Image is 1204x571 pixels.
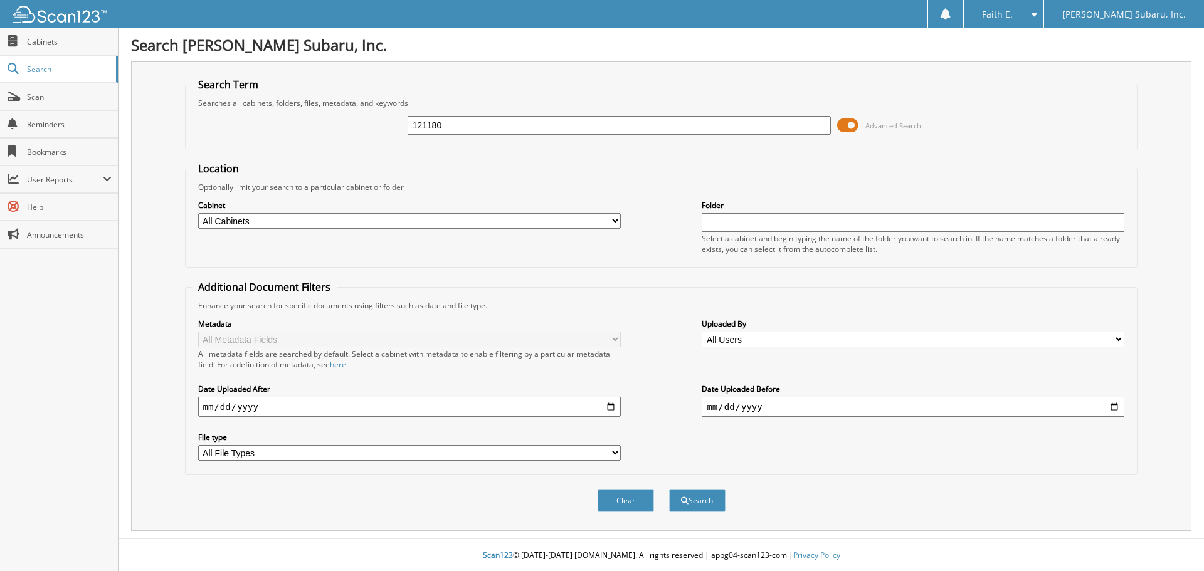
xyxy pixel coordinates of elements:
[119,540,1204,571] div: © [DATE]-[DATE] [DOMAIN_NAME]. All rights reserved | appg04-scan123-com |
[27,36,112,47] span: Cabinets
[330,359,346,370] a: here
[192,300,1131,311] div: Enhance your search for specific documents using filters such as date and file type.
[198,432,621,443] label: File type
[198,384,621,394] label: Date Uploaded After
[198,397,621,417] input: start
[27,147,112,157] span: Bookmarks
[702,233,1124,254] div: Select a cabinet and begin typing the name of the folder you want to search in. If the name match...
[198,318,621,329] label: Metadata
[1141,511,1204,571] iframe: Chat Widget
[198,348,621,370] div: All metadata fields are searched by default. Select a cabinet with metadata to enable filtering b...
[27,119,112,130] span: Reminders
[1062,11,1186,18] span: [PERSON_NAME] Subaru, Inc.
[702,397,1124,417] input: end
[27,229,112,240] span: Announcements
[865,121,921,130] span: Advanced Search
[198,200,621,211] label: Cabinet
[27,174,103,185] span: User Reports
[669,489,726,512] button: Search
[702,200,1124,211] label: Folder
[13,6,107,23] img: scan123-logo-white.svg
[131,34,1191,55] h1: Search [PERSON_NAME] Subaru, Inc.
[793,550,840,560] a: Privacy Policy
[192,78,265,92] legend: Search Term
[27,64,110,75] span: Search
[702,384,1124,394] label: Date Uploaded Before
[598,489,654,512] button: Clear
[483,550,513,560] span: Scan123
[192,162,245,175] legend: Location
[192,182,1131,192] div: Optionally limit your search to a particular cabinet or folder
[27,92,112,102] span: Scan
[702,318,1124,329] label: Uploaded By
[192,98,1131,108] div: Searches all cabinets, folders, files, metadata, and keywords
[192,280,337,294] legend: Additional Document Filters
[27,202,112,212] span: Help
[982,11,1013,18] span: Faith E.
